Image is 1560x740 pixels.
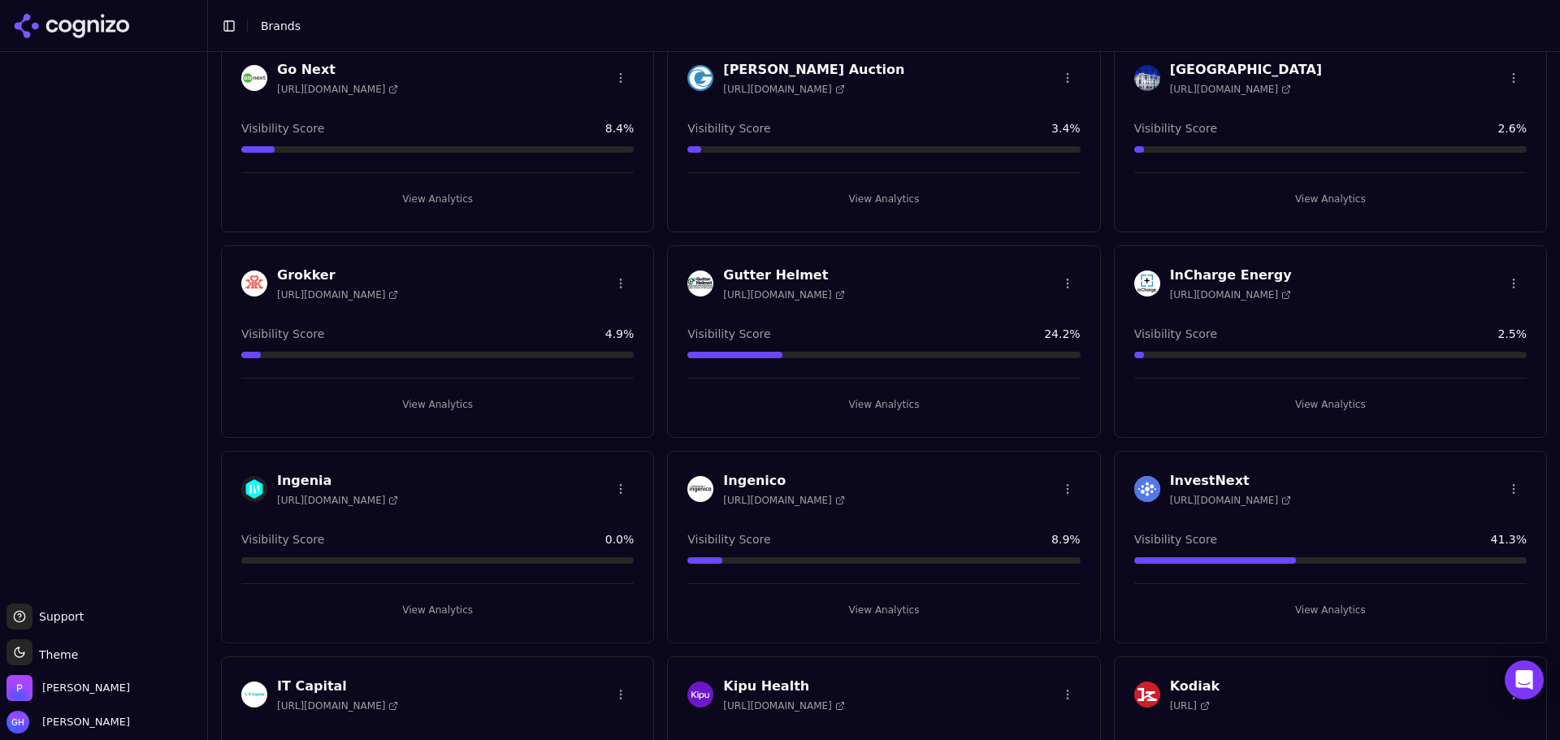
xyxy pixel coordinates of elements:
[277,471,398,491] h3: Ingenia
[6,711,29,734] img: Grace Hallen
[277,699,398,712] span: [URL][DOMAIN_NAME]
[687,597,1080,623] button: View Analytics
[6,711,130,734] button: Open user button
[723,83,844,96] span: [URL][DOMAIN_NAME]
[605,120,635,136] span: 8.4 %
[687,476,713,502] img: Ingenico
[1134,597,1527,623] button: View Analytics
[241,65,267,91] img: Go Next
[277,288,398,301] span: [URL][DOMAIN_NAME]
[241,476,267,502] img: Ingenia
[277,677,398,696] h3: IT Capital
[32,608,84,625] span: Support
[42,681,130,695] span: Perrill
[1170,494,1291,507] span: [URL][DOMAIN_NAME]
[241,186,634,212] button: View Analytics
[241,270,267,296] img: Grokker
[6,675,130,701] button: Open organization switcher
[277,266,398,285] h3: Grokker
[1170,83,1291,96] span: [URL][DOMAIN_NAME]
[277,83,398,96] span: [URL][DOMAIN_NAME]
[277,60,398,80] h3: Go Next
[1134,326,1217,342] span: Visibility Score
[723,288,844,301] span: [URL][DOMAIN_NAME]
[687,531,770,547] span: Visibility Score
[241,531,324,547] span: Visibility Score
[1134,186,1527,212] button: View Analytics
[1134,531,1217,547] span: Visibility Score
[687,65,713,91] img: Grafe Auction
[1170,677,1220,696] h3: Kodiak
[605,531,635,547] span: 0.0 %
[241,597,634,623] button: View Analytics
[723,471,844,491] h3: Ingenico
[723,494,844,507] span: [URL][DOMAIN_NAME]
[687,392,1080,418] button: View Analytics
[605,326,635,342] span: 4.9 %
[1170,699,1210,712] span: [URL]
[1134,392,1527,418] button: View Analytics
[241,326,324,342] span: Visibility Score
[1134,270,1160,296] img: InCharge Energy
[687,326,770,342] span: Visibility Score
[1497,120,1527,136] span: 2.6 %
[1170,60,1322,80] h3: [GEOGRAPHIC_DATA]
[1044,326,1080,342] span: 24.2 %
[1134,65,1160,91] img: Grande Colonial Hotel
[687,270,713,296] img: Gutter Helmet
[1170,288,1291,301] span: [URL][DOMAIN_NAME]
[261,19,301,32] span: Brands
[1134,120,1217,136] span: Visibility Score
[1505,660,1544,699] div: Open Intercom Messenger
[241,682,267,708] img: IT Capital
[723,266,844,285] h3: Gutter Helmet
[1134,682,1160,708] img: Kodiak
[687,186,1080,212] button: View Analytics
[261,18,301,34] nav: breadcrumb
[241,120,324,136] span: Visibility Score
[1051,120,1081,136] span: 3.4 %
[723,699,844,712] span: [URL][DOMAIN_NAME]
[723,677,844,696] h3: Kipu Health
[1134,476,1160,502] img: InvestNext
[1170,471,1291,491] h3: InvestNext
[687,682,713,708] img: Kipu Health
[1491,531,1527,547] span: 41.3 %
[36,715,130,729] span: [PERSON_NAME]
[6,675,32,701] img: Perrill
[241,392,634,418] button: View Analytics
[277,494,398,507] span: [URL][DOMAIN_NAME]
[1051,531,1081,547] span: 8.9 %
[1170,266,1292,285] h3: InCharge Energy
[723,60,904,80] h3: [PERSON_NAME] Auction
[687,120,770,136] span: Visibility Score
[1497,326,1527,342] span: 2.5 %
[32,648,78,661] span: Theme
